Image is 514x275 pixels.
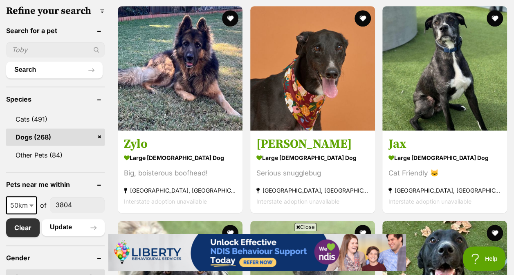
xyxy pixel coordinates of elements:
[6,196,37,214] span: 50km
[6,181,105,188] header: Pets near me within
[40,200,47,210] span: of
[6,27,105,34] header: Search for a pet
[256,136,369,152] h3: [PERSON_NAME]
[6,254,105,262] header: Gender
[222,10,238,27] button: favourite
[124,198,207,205] span: Interstate adoption unavailable
[124,152,236,164] strong: large [DEMOGRAPHIC_DATA] Dog
[256,198,339,205] span: Interstate adoption unavailable
[6,5,105,17] h3: Refine your search
[388,198,471,205] span: Interstate adoption unavailable
[6,95,105,103] header: Species
[6,62,103,78] button: Search
[388,185,501,196] strong: [GEOGRAPHIC_DATA], [GEOGRAPHIC_DATA]
[118,130,242,213] a: Zylo large [DEMOGRAPHIC_DATA] Dog Big, boisterous boofhead! [GEOGRAPHIC_DATA], [GEOGRAPHIC_DATA] ...
[250,130,375,213] a: [PERSON_NAME] large [DEMOGRAPHIC_DATA] Dog Serious snugglebug [GEOGRAPHIC_DATA], [GEOGRAPHIC_DATA...
[6,111,105,128] a: Cats (491)
[124,136,236,152] h3: Zylo
[256,168,369,179] div: Serious snugglebug
[6,129,105,146] a: Dogs (268)
[388,136,501,152] h3: Jax
[50,197,105,213] input: postcode
[382,6,507,131] img: Jax - Irish Wolfhound Dog
[222,225,238,241] button: favourite
[124,168,236,179] div: Big, boisterous boofhead!
[6,146,105,164] a: Other Pets (84)
[124,185,236,196] strong: [GEOGRAPHIC_DATA], [GEOGRAPHIC_DATA]
[7,200,36,211] span: 50km
[382,130,507,213] a: Jax large [DEMOGRAPHIC_DATA] Dog Cat Friendly 🐱 [GEOGRAPHIC_DATA], [GEOGRAPHIC_DATA] Interstate a...
[118,6,242,131] img: Zylo - German Shepherd Dog (Long Stock Coat) Dog
[6,42,105,58] input: Toby
[354,225,370,241] button: favourite
[250,6,375,131] img: Elliot - Greyhound Dog
[256,185,369,196] strong: [GEOGRAPHIC_DATA], [GEOGRAPHIC_DATA]
[354,10,370,27] button: favourite
[6,218,40,237] a: Clear
[256,152,369,164] strong: large [DEMOGRAPHIC_DATA] Dog
[463,246,506,271] iframe: Help Scout Beacon - Open
[108,234,406,271] iframe: Advertisement
[487,10,503,27] button: favourite
[42,219,105,235] button: Update
[294,223,316,231] span: Close
[388,168,501,179] div: Cat Friendly 🐱
[388,152,501,164] strong: large [DEMOGRAPHIC_DATA] Dog
[487,225,503,241] button: favourite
